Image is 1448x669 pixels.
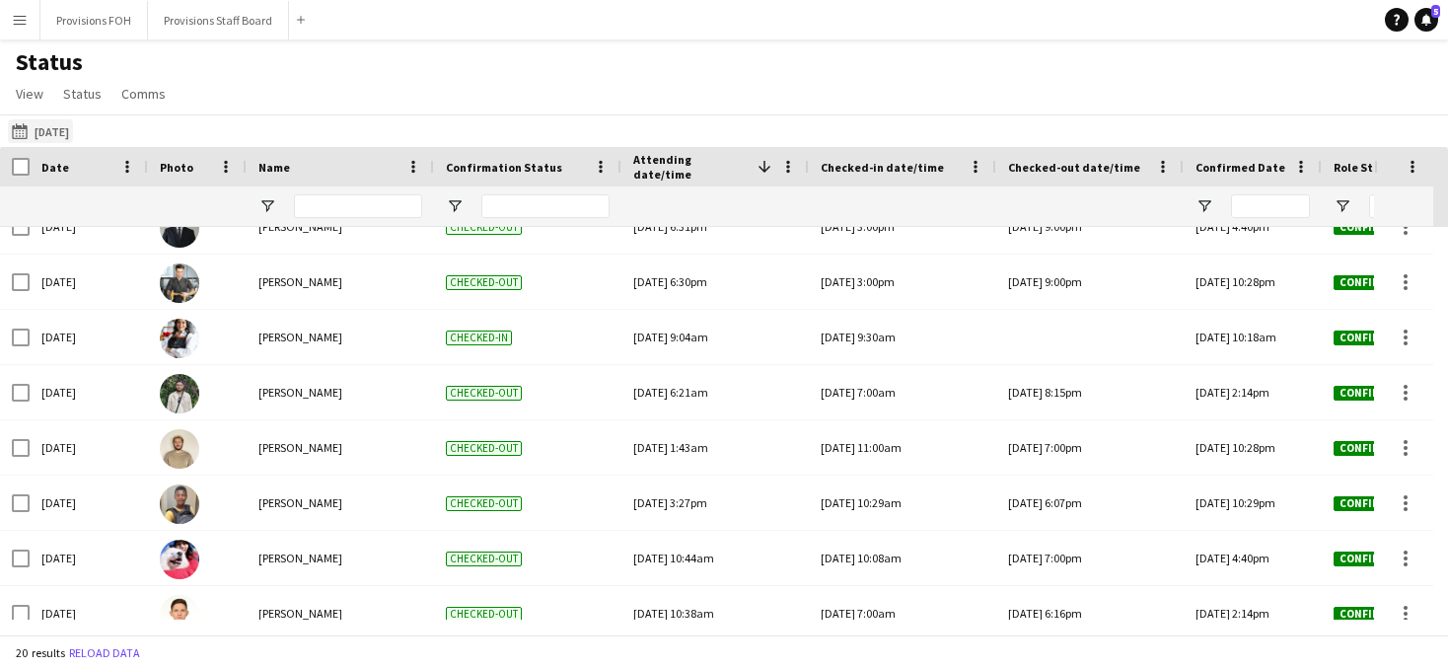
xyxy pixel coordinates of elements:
[1334,496,1407,511] span: Confirmed
[1334,160,1399,175] span: Role Status
[1184,531,1322,585] div: [DATE] 4:40pm
[30,310,148,364] div: [DATE]
[113,81,174,107] a: Comms
[481,194,610,218] input: Confirmation Status Filter Input
[160,208,199,248] img: Kumbukani Phiri
[258,160,290,175] span: Name
[160,429,199,469] img: Akram Said
[258,440,342,455] span: [PERSON_NAME]
[40,1,148,39] button: Provisions FOH
[1184,199,1322,254] div: [DATE] 4:40pm
[1431,5,1440,18] span: 5
[30,586,148,640] div: [DATE]
[446,386,522,401] span: Checked-out
[65,642,144,664] button: Reload data
[821,310,984,364] div: [DATE] 9:30am
[1008,420,1172,475] div: [DATE] 7:00pm
[8,119,73,143] button: [DATE]
[1195,197,1213,215] button: Open Filter Menu
[30,199,148,254] div: [DATE]
[1008,476,1172,530] div: [DATE] 6:07pm
[446,331,512,345] span: Checked-in
[1184,255,1322,309] div: [DATE] 10:28pm
[821,255,984,309] div: [DATE] 3:00pm
[160,319,199,358] img: Stephanie Custodio
[446,552,522,566] span: Checked-out
[1334,607,1407,622] span: Confirmed
[294,194,422,218] input: Name Filter Input
[1195,160,1285,175] span: Confirmed Date
[446,160,562,175] span: Confirmation Status
[258,385,342,400] span: [PERSON_NAME]
[160,374,199,413] img: Ruslan Kravchuk
[41,160,69,175] span: Date
[446,197,464,215] button: Open Filter Menu
[148,1,289,39] button: Provisions Staff Board
[633,531,797,585] div: [DATE] 10:44am
[821,420,984,475] div: [DATE] 11:00am
[446,441,522,456] span: Checked-out
[160,595,199,634] img: Vitalii Kikot
[1008,365,1172,419] div: [DATE] 8:15pm
[160,263,199,303] img: Alec Kerr
[633,420,797,475] div: [DATE] 1:43am
[55,81,109,107] a: Status
[821,586,984,640] div: [DATE] 7:00am
[446,607,522,622] span: Checked-out
[446,496,522,511] span: Checked-out
[1334,197,1351,215] button: Open Filter Menu
[1184,365,1322,419] div: [DATE] 2:14pm
[160,484,199,524] img: Daniel Akindun
[1334,386,1407,401] span: Confirmed
[30,420,148,475] div: [DATE]
[258,197,276,215] button: Open Filter Menu
[258,330,342,344] span: [PERSON_NAME]
[1184,586,1322,640] div: [DATE] 2:14pm
[160,540,199,579] img: Joanna Silva
[821,365,984,419] div: [DATE] 7:00am
[1184,310,1322,364] div: [DATE] 10:18am
[30,255,148,309] div: [DATE]
[821,199,984,254] div: [DATE] 3:00pm
[160,160,193,175] span: Photo
[1369,194,1448,218] input: Role Status Filter Input
[1184,420,1322,475] div: [DATE] 10:28pm
[633,365,797,419] div: [DATE] 6:21am
[258,274,342,289] span: [PERSON_NAME]
[633,199,797,254] div: [DATE] 6:31pm
[8,81,51,107] a: View
[1334,220,1407,235] span: Confirmed
[821,531,984,585] div: [DATE] 10:08am
[1008,531,1172,585] div: [DATE] 7:00pm
[30,531,148,585] div: [DATE]
[1008,586,1172,640] div: [DATE] 6:16pm
[1334,275,1407,290] span: Confirmed
[258,219,342,234] span: [PERSON_NAME]
[633,152,750,182] span: Attending date/time
[30,476,148,530] div: [DATE]
[633,586,797,640] div: [DATE] 10:38am
[1008,160,1140,175] span: Checked-out date/time
[16,85,43,103] span: View
[1008,255,1172,309] div: [DATE] 9:00pm
[1184,476,1322,530] div: [DATE] 10:29pm
[30,365,148,419] div: [DATE]
[1231,194,1310,218] input: Confirmed Date Filter Input
[1334,331,1407,345] span: Confirmed
[121,85,166,103] span: Comms
[1334,552,1407,566] span: Confirmed
[633,476,797,530] div: [DATE] 3:27pm
[446,275,522,290] span: Checked-out
[821,476,984,530] div: [DATE] 10:29am
[63,85,102,103] span: Status
[1414,8,1438,32] a: 5
[258,495,342,510] span: [PERSON_NAME]
[1334,441,1407,456] span: Confirmed
[633,255,797,309] div: [DATE] 6:30pm
[1008,199,1172,254] div: [DATE] 9:00pm
[633,310,797,364] div: [DATE] 9:04am
[821,160,944,175] span: Checked-in date/time
[446,220,522,235] span: Checked-out
[258,606,342,621] span: [PERSON_NAME]
[258,551,342,565] span: [PERSON_NAME]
